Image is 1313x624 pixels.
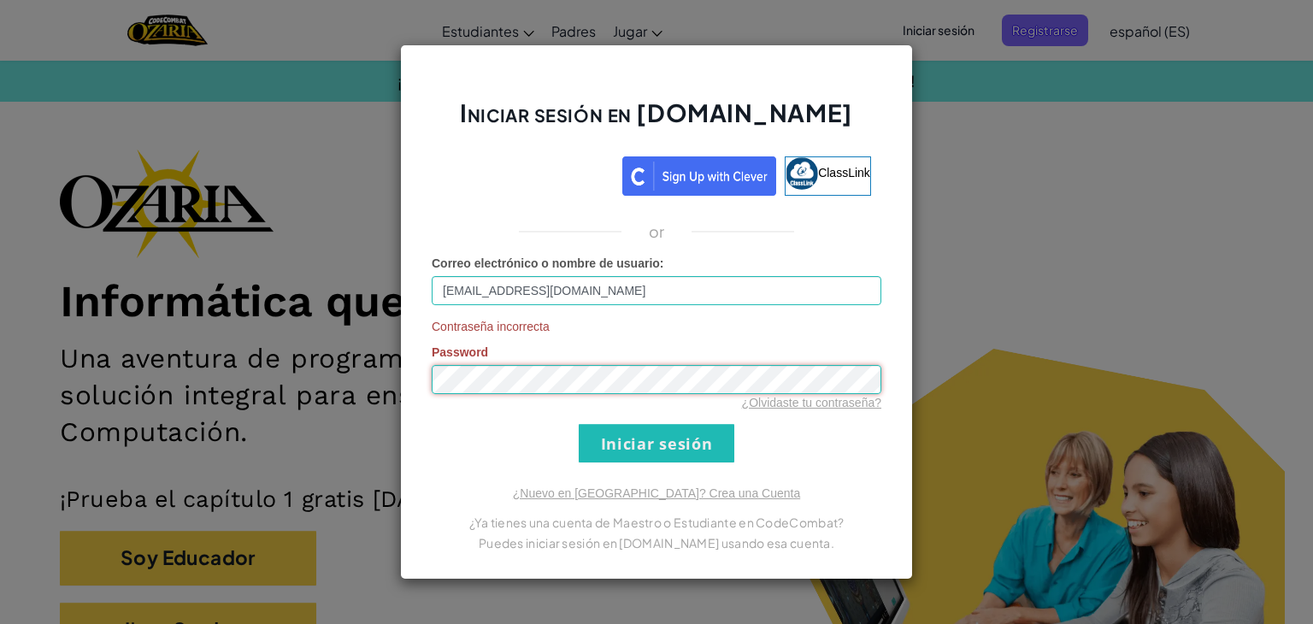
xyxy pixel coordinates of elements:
p: ¿Ya tienes una cuenta de Maestro o Estudiante en CodeCombat? [432,512,881,533]
span: Contraseña incorrecta [432,318,881,335]
p: or [649,221,665,242]
img: clever_sso_button@2x.png [622,156,776,196]
a: ¿Olvidaste tu contraseña? [742,396,881,409]
input: Iniciar sesión [579,424,734,462]
span: ClassLink [818,166,870,180]
img: classlink-logo-small.png [786,157,818,190]
span: Correo electrónico o nombre de usuario [432,256,660,270]
iframe: Botón Iniciar sesión con Google [433,155,622,192]
a: ¿Nuevo en [GEOGRAPHIC_DATA]? Crea una Cuenta [513,486,800,500]
span: Password [432,345,488,359]
label: : [432,255,664,272]
p: Puedes iniciar sesión en [DOMAIN_NAME] usando esa cuenta. [432,533,881,553]
h2: Iniciar sesión en [DOMAIN_NAME] [432,97,881,146]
